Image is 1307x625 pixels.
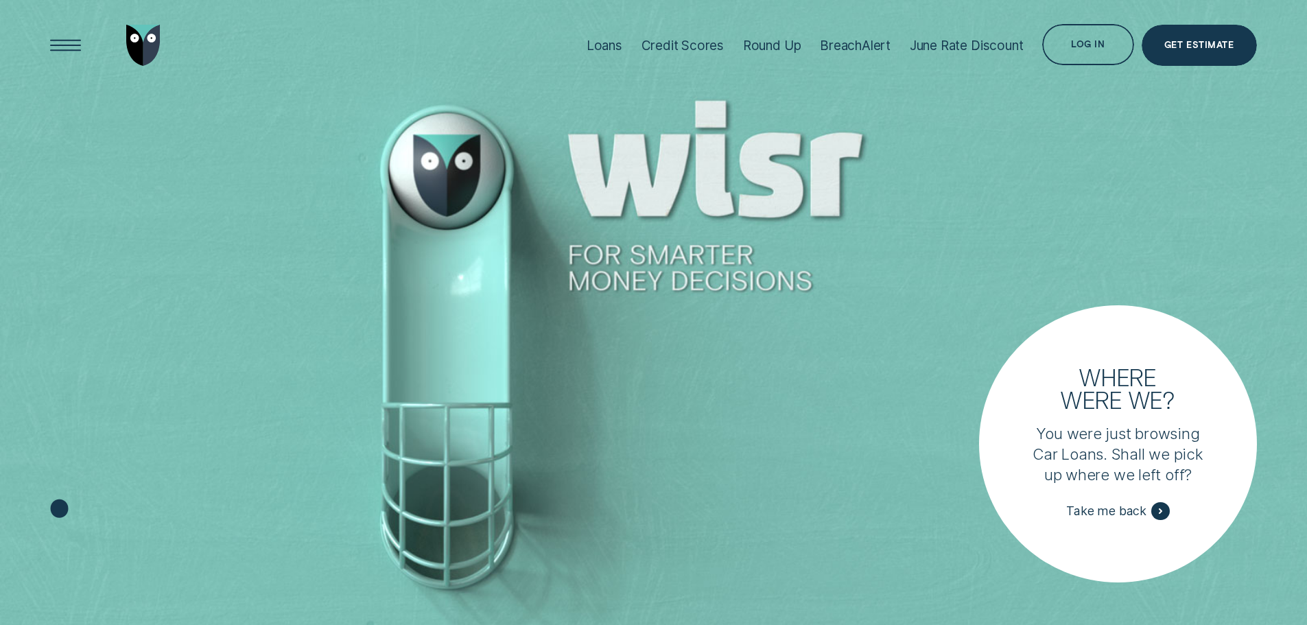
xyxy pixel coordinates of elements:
[1051,366,1186,411] h3: Where were we?
[45,25,86,66] button: Open Menu
[979,305,1256,582] a: Where were we?You were just browsing Car Loans. Shall we pick up where we left off?Take me back
[1066,504,1146,519] span: Take me back
[587,38,622,54] div: Loans
[1042,24,1133,65] button: Log in
[910,38,1024,54] div: June Rate Discount
[126,25,161,66] img: Wisr
[743,38,801,54] div: Round Up
[1142,25,1257,66] a: Get Estimate
[1026,423,1210,485] p: You were just browsing Car Loans. Shall we pick up where we left off?
[820,38,891,54] div: BreachAlert
[641,38,725,54] div: Credit Scores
